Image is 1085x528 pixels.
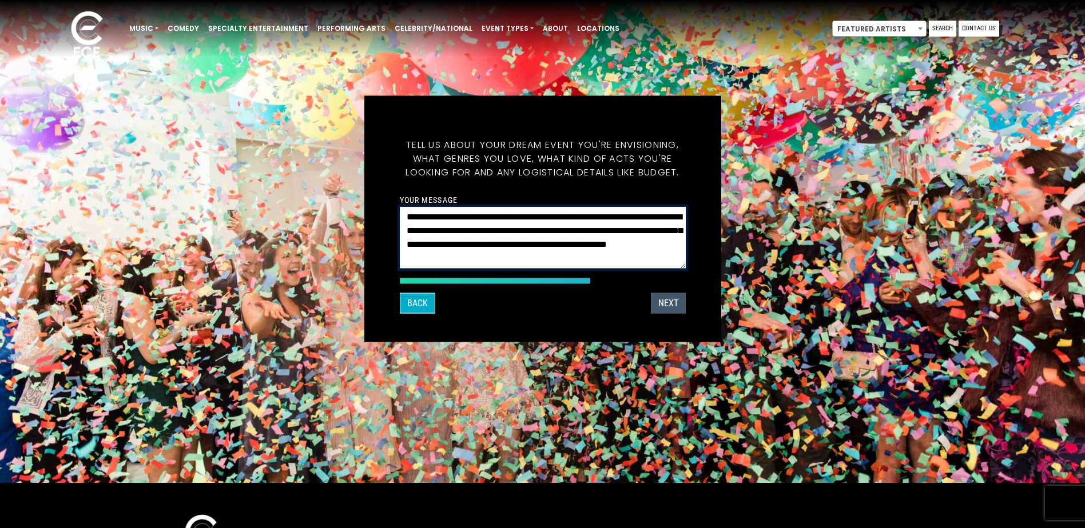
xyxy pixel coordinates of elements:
img: ece_new_logo_whitev2-1.png [58,8,116,63]
button: Back [400,293,435,314]
a: Event Types [477,19,538,38]
a: About [538,19,573,38]
a: Performing Arts [313,19,390,38]
a: Contact Us [959,21,999,37]
button: NEXT [651,293,686,314]
a: Specialty Entertainment [204,19,313,38]
h5: Tell us about your dream event you're envisioning, what genres you love, what kind of acts you're... [400,125,686,193]
a: Search [929,21,956,37]
span: Featured Artists [832,21,927,37]
a: Music [125,19,163,38]
a: Celebrity/National [390,19,477,38]
a: Comedy [163,19,204,38]
a: Locations [573,19,624,38]
span: Featured Artists [833,21,926,37]
label: Your message [400,195,458,205]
